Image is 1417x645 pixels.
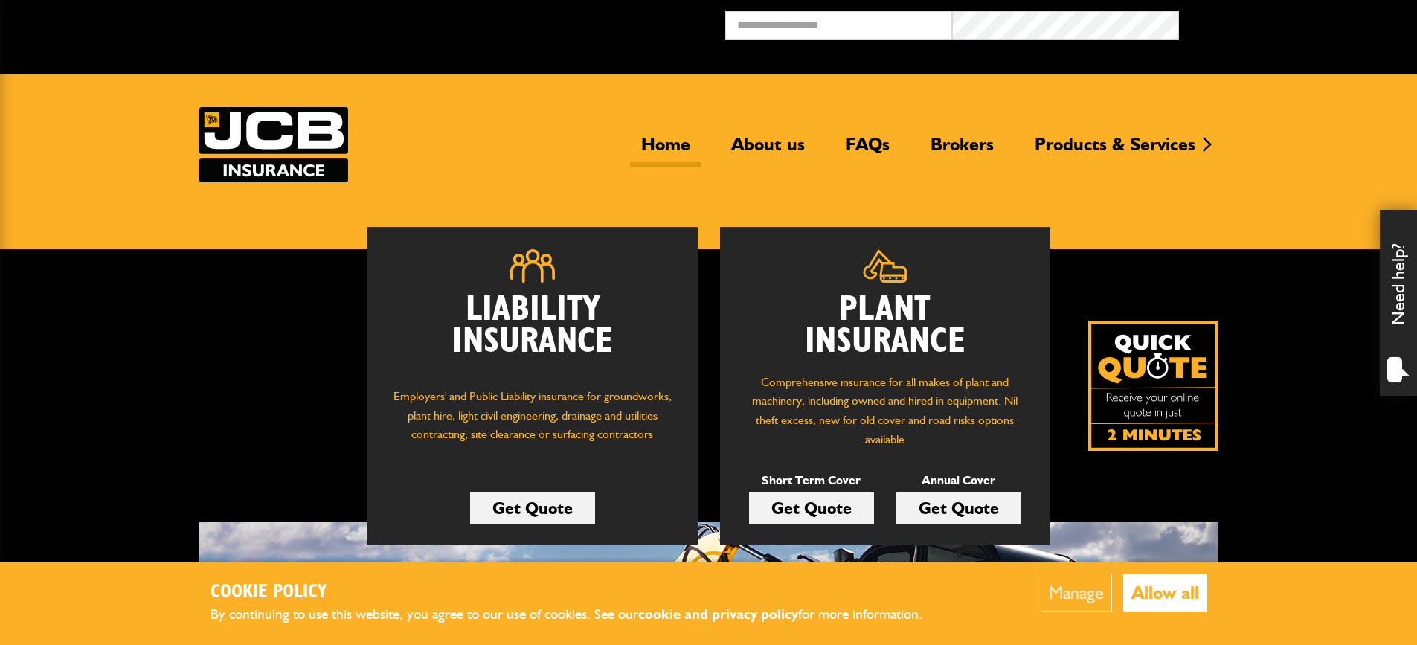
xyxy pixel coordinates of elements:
[211,581,947,604] h2: Cookie Policy
[1041,574,1112,612] button: Manage
[390,294,675,373] h2: Liability Insurance
[742,373,1028,449] p: Comprehensive insurance for all makes of plant and machinery, including owned and hired in equipm...
[390,387,675,458] p: Employers' and Public Liability insurance for groundworks, plant hire, light civil engineering, d...
[199,107,348,182] a: JCB Insurance Services
[1088,321,1218,451] a: Get your insurance quote isn just 2-minutes
[896,492,1021,524] a: Get Quote
[720,133,816,167] a: About us
[1123,574,1207,612] button: Allow all
[749,471,874,490] p: Short Term Cover
[1380,210,1417,396] div: Need help?
[1024,133,1206,167] a: Products & Services
[835,133,901,167] a: FAQs
[199,107,348,182] img: JCB Insurance Services logo
[896,471,1021,490] p: Annual Cover
[211,603,947,626] p: By continuing to use this website, you agree to our use of cookies. See our for more information.
[638,606,798,623] a: cookie and privacy policy
[919,133,1005,167] a: Brokers
[749,492,874,524] a: Get Quote
[1088,321,1218,451] img: Quick Quote
[1179,11,1406,34] button: Broker Login
[742,294,1028,358] h2: Plant Insurance
[470,492,595,524] a: Get Quote
[630,133,701,167] a: Home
